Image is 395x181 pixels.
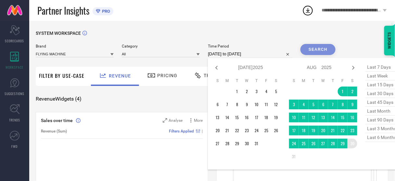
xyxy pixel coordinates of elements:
td: Mon Jul 14 2025 [223,113,232,122]
span: Revenue [109,73,131,78]
th: Sunday [213,78,223,83]
span: | [202,129,203,133]
td: Sun Jul 06 2025 [213,100,223,109]
td: Wed Jul 16 2025 [242,113,252,122]
span: Pricing [157,73,177,78]
td: Wed Aug 13 2025 [318,113,328,122]
td: Mon Aug 11 2025 [299,113,309,122]
span: FWD [12,144,18,149]
td: Sat Aug 02 2025 [348,87,357,96]
td: Tue Aug 05 2025 [309,100,318,109]
span: WORKSPACE [6,65,24,70]
td: Mon Jul 07 2025 [223,100,232,109]
span: SYSTEM WORKSPACE [36,31,81,36]
td: Wed Jul 02 2025 [242,87,252,96]
td: Thu Jul 24 2025 [252,126,261,135]
td: Tue Jul 29 2025 [232,139,242,148]
th: Thursday [252,78,261,83]
svg: Zoom [163,118,167,123]
td: Sat Aug 09 2025 [348,100,357,109]
td: Sat Jul 26 2025 [271,126,281,135]
th: Sunday [289,78,299,83]
td: Sat Jul 05 2025 [271,87,281,96]
th: Friday [261,78,271,83]
th: Friday [338,78,348,83]
td: Fri Aug 22 2025 [338,126,348,135]
span: Sales over time [41,118,73,123]
td: Tue Jul 08 2025 [232,100,242,109]
th: Wednesday [318,78,328,83]
span: Brand [36,44,114,49]
td: Sat Aug 30 2025 [348,139,357,148]
th: Monday [299,78,309,83]
td: Thu Jul 31 2025 [252,139,261,148]
td: Sun Aug 24 2025 [289,139,299,148]
td: Mon Aug 18 2025 [299,126,309,135]
td: Fri Aug 29 2025 [338,139,348,148]
td: Tue Jul 15 2025 [232,113,242,122]
span: TRENDS [9,118,20,122]
td: Fri Aug 15 2025 [338,113,348,122]
span: Filters Applied [169,129,194,133]
span: Partner Insights [37,4,89,17]
td: Tue Aug 19 2025 [309,126,318,135]
td: Sun Aug 17 2025 [289,126,299,135]
td: Sat Jul 19 2025 [271,113,281,122]
td: Wed Jul 09 2025 [242,100,252,109]
td: Fri Aug 08 2025 [338,100,348,109]
span: Category [122,44,200,49]
th: Saturday [271,78,281,83]
td: Wed Jul 23 2025 [242,126,252,135]
th: Wednesday [242,78,252,83]
td: Sat Aug 16 2025 [348,113,357,122]
th: Saturday [348,78,357,83]
td: Wed Jul 30 2025 [242,139,252,148]
td: Wed Aug 20 2025 [318,126,328,135]
th: Tuesday [309,78,318,83]
span: Revenue (Sum) [41,129,67,133]
td: Mon Aug 04 2025 [299,100,309,109]
div: Open download list [302,5,314,16]
td: Sun Aug 31 2025 [289,152,299,161]
td: Tue Jul 22 2025 [232,126,242,135]
td: Fri Aug 01 2025 [338,87,348,96]
td: Sun Aug 10 2025 [289,113,299,122]
span: Time Period [208,44,292,49]
td: Sun Aug 03 2025 [289,100,299,109]
span: More [194,118,203,123]
td: Sat Jul 12 2025 [271,100,281,109]
span: Revenue Widgets ( 4 ) [36,96,82,102]
td: Wed Aug 06 2025 [318,100,328,109]
span: Analyse [169,118,183,123]
input: Select time period [208,50,292,58]
td: Thu Jul 17 2025 [252,113,261,122]
td: Mon Aug 25 2025 [299,139,309,148]
td: Thu Jul 10 2025 [252,100,261,109]
td: Mon Jul 28 2025 [223,139,232,148]
td: Thu Jul 03 2025 [252,87,261,96]
div: Next month [350,64,357,72]
td: Thu Aug 07 2025 [328,100,338,109]
td: Fri Jul 18 2025 [261,113,271,122]
td: Wed Aug 27 2025 [318,139,328,148]
td: Tue Aug 12 2025 [309,113,318,122]
td: Mon Jul 21 2025 [223,126,232,135]
td: Sun Jul 27 2025 [213,139,223,148]
span: PRO [100,9,110,14]
td: Thu Aug 14 2025 [328,113,338,122]
div: Previous month [213,64,221,72]
th: Thursday [328,78,338,83]
td: Tue Aug 26 2025 [309,139,318,148]
td: Thu Aug 21 2025 [328,126,338,135]
td: Sat Aug 23 2025 [348,126,357,135]
span: SCORECARDS [5,38,24,43]
span: Traffic [204,73,224,78]
td: Fri Jul 11 2025 [261,100,271,109]
td: Sun Jul 13 2025 [213,113,223,122]
td: Sun Jul 20 2025 [213,126,223,135]
td: Tue Jul 01 2025 [232,87,242,96]
td: Fri Jul 25 2025 [261,126,271,135]
th: Tuesday [232,78,242,83]
span: SUGGESTIONS [5,91,25,96]
td: Fri Jul 04 2025 [261,87,271,96]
